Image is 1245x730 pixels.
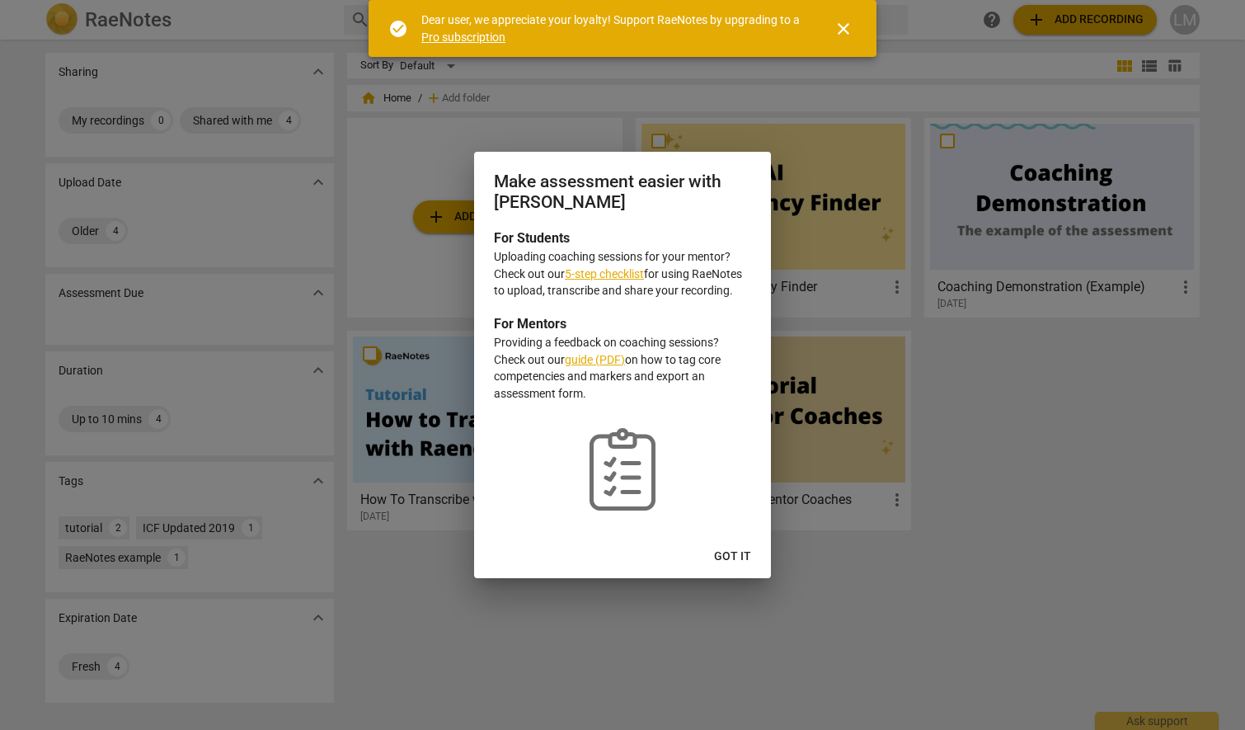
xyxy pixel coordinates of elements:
[824,9,863,49] button: Close
[494,230,570,246] b: For Students
[494,334,751,402] p: Providing a feedback on coaching sessions? Check out our on how to tag core competencies and mark...
[421,31,505,44] a: Pro subscription
[494,316,566,332] b: For Mentors
[565,267,644,280] a: 5-step checklist
[494,248,751,299] p: Uploading coaching sessions for your mentor? Check out our for using RaeNotes to upload, transcri...
[714,549,751,565] span: Got it
[565,353,625,366] a: guide (PDF)
[701,542,764,572] button: Got it
[834,19,853,39] span: close
[494,172,751,212] h2: Make assessment easier with [PERSON_NAME]
[421,12,804,45] div: Dear user, we appreciate your loyalty! Support RaeNotes by upgrading to a
[388,19,408,39] span: check_circle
